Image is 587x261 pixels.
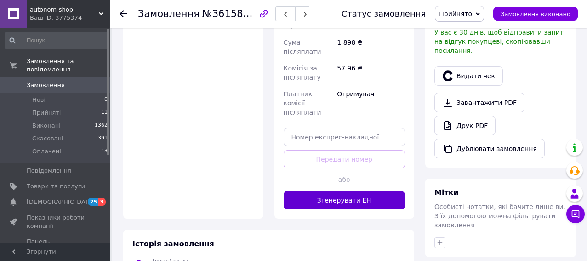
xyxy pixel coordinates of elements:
[335,86,407,121] div: Отримувач
[32,134,63,143] span: Скасовані
[202,8,268,19] span: №361588181
[335,34,407,60] div: 1 898 ₴
[284,64,321,81] span: Комісія за післяплату
[98,198,106,206] span: 3
[434,116,496,135] a: Друк PDF
[27,57,110,74] span: Замовлення та повідомлення
[284,128,405,146] input: Номер експрес-накладної
[98,134,108,143] span: 391
[101,147,108,156] span: 13
[434,139,545,158] button: Дублювати замовлення
[95,122,108,130] span: 1362
[284,13,315,29] span: Оціночна вартість
[138,8,199,19] span: Замовлення
[101,109,108,117] span: 11
[284,90,321,116] span: Платник комісії післяплати
[32,109,61,117] span: Прийняті
[335,60,407,86] div: 57.96 ₴
[27,214,85,230] span: Показники роботи компанії
[88,198,98,206] span: 25
[493,7,578,21] button: Замовлення виконано
[434,203,565,229] span: Особисті нотатки, які бачите лише ви. З їх допомогою можна фільтрувати замовлення
[501,11,570,17] span: Замовлення виконано
[284,191,405,209] button: Згенерувати ЕН
[434,93,524,112] a: Завантажити PDF
[27,81,65,89] span: Замовлення
[5,32,108,49] input: Пошук
[32,122,61,130] span: Виконані
[434,29,564,54] span: У вас є 30 днів, щоб відправити запит на відгук покупцеві, скопіювавши посилання.
[104,96,108,104] span: 0
[132,239,214,248] span: Історія замовлення
[27,182,85,191] span: Товари та послуги
[566,205,585,223] button: Чат з покупцем
[30,6,99,14] span: autonom-shop
[27,238,85,254] span: Панель управління
[434,188,459,197] span: Мітки
[32,96,46,104] span: Нові
[27,167,71,175] span: Повідомлення
[284,39,321,55] span: Сума післяплати
[32,147,61,156] span: Оплачені
[434,66,503,86] button: Видати чек
[439,10,472,17] span: Прийнято
[342,9,426,18] div: Статус замовлення
[30,14,110,22] div: Ваш ID: 3775374
[120,9,127,18] div: Повернутися назад
[338,175,350,184] span: або
[27,198,95,206] span: [DEMOGRAPHIC_DATA]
